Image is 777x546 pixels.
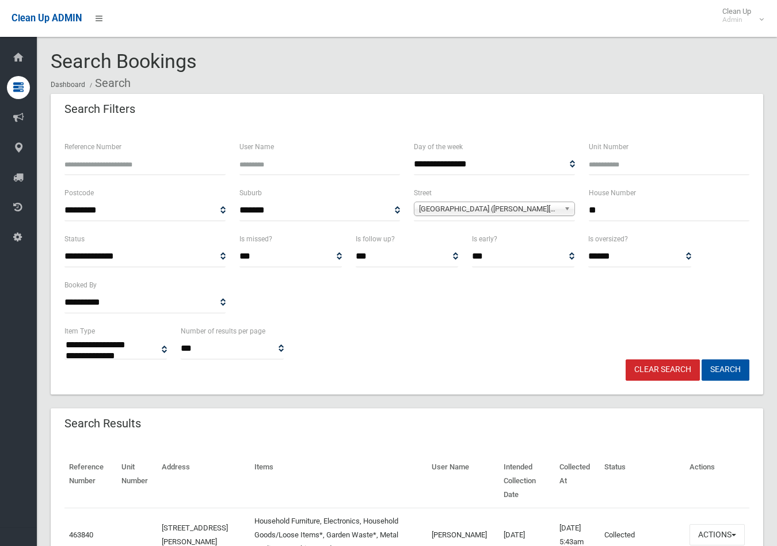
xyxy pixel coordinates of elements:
li: Search [87,73,131,94]
label: Item Type [64,325,95,338]
header: Search Results [51,412,155,435]
label: Postcode [64,187,94,199]
th: Items [250,454,427,508]
th: Intended Collection Date [499,454,555,508]
label: Unit Number [589,141,629,153]
label: Booked By [64,279,97,291]
label: Day of the week [414,141,463,153]
a: Dashboard [51,81,85,89]
span: [GEOGRAPHIC_DATA] ([PERSON_NAME][GEOGRAPHIC_DATA]) [419,202,559,216]
button: Actions [690,524,745,545]
label: Reference Number [64,141,121,153]
label: Number of results per page [181,325,265,338]
th: Address [157,454,250,508]
label: Is follow up? [356,233,395,245]
th: Collected At [555,454,600,508]
th: Actions [685,454,749,508]
small: Admin [722,16,751,24]
span: Clean Up [717,7,763,24]
label: Suburb [239,187,262,199]
th: Unit Number [117,454,157,508]
span: Search Bookings [51,50,197,73]
label: Status [64,233,85,245]
label: House Number [589,187,636,199]
a: [STREET_ADDRESS][PERSON_NAME] [162,524,228,546]
th: User Name [427,454,499,508]
th: Reference Number [64,454,117,508]
span: Clean Up ADMIN [12,13,82,24]
button: Search [702,359,749,381]
label: Street [414,187,432,199]
label: Is missed? [239,233,272,245]
a: Clear Search [626,359,700,381]
label: Is oversized? [588,233,628,245]
label: User Name [239,141,274,153]
a: 463840 [69,530,93,539]
header: Search Filters [51,98,149,120]
label: Is early? [472,233,497,245]
th: Status [600,454,685,508]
